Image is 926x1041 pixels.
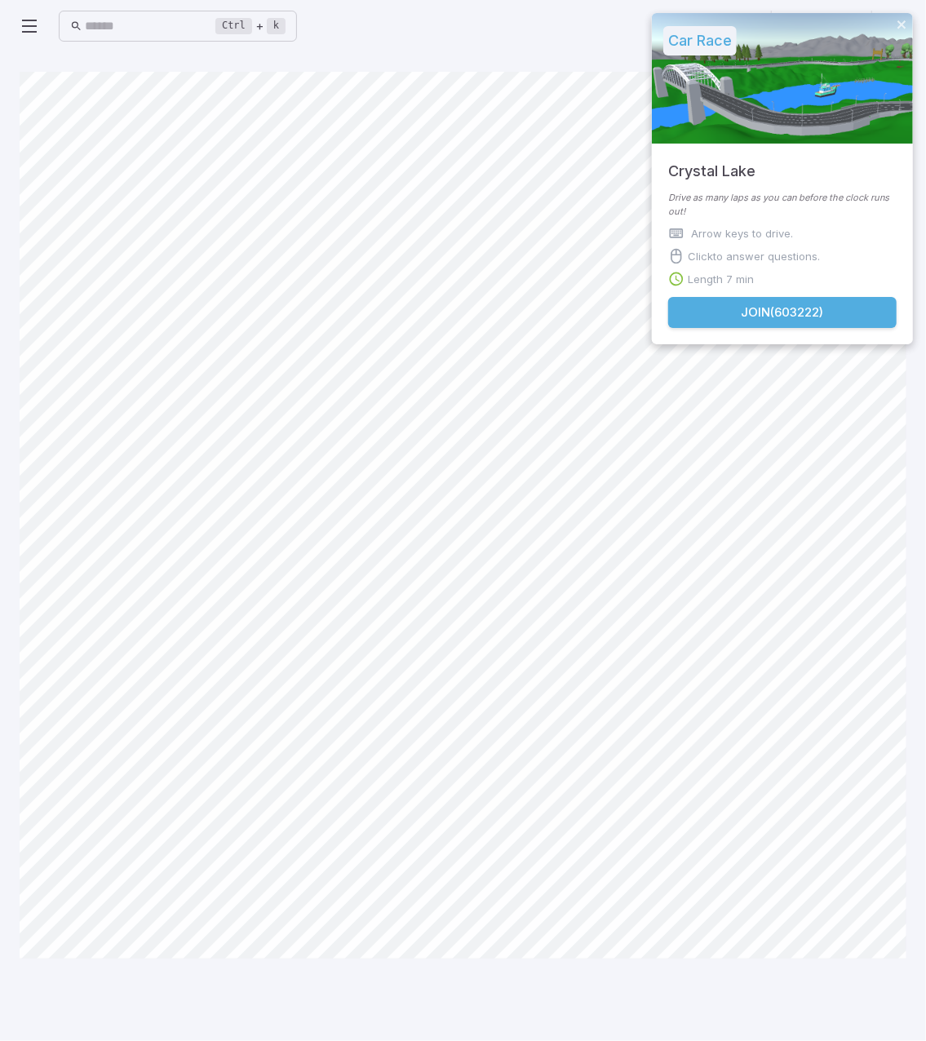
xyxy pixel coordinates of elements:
[691,225,793,241] p: Arrow keys to drive.
[668,191,897,219] p: Drive as many laps as you can before the clock runs out!
[806,11,837,42] button: Report an Issue
[775,11,806,42] button: Fullscreen Game
[652,13,913,344] div: Join Activity
[267,18,286,34] kbd: k
[668,144,755,183] h5: Crystal Lake
[215,18,252,34] kbd: Ctrl
[837,11,868,42] button: Start Drawing on Questions
[688,248,820,264] p: Click to answer questions.
[663,26,737,55] h5: Car Race
[897,18,908,33] button: close
[215,16,286,36] div: +
[668,297,897,328] button: Join(603222)
[688,271,754,287] p: Length 7 min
